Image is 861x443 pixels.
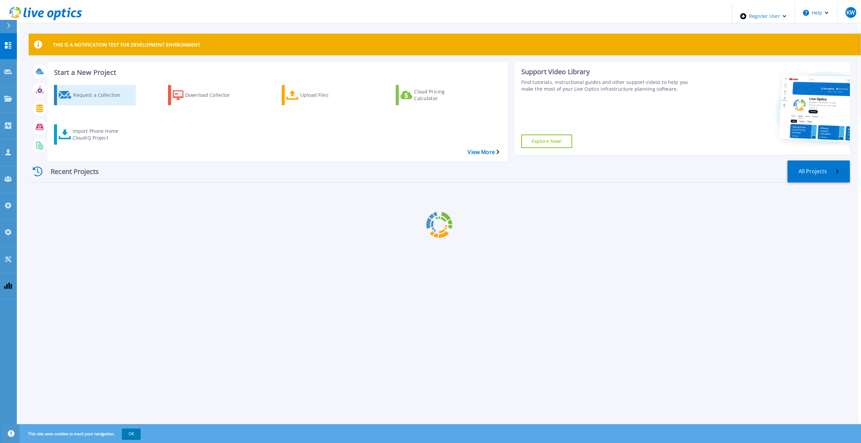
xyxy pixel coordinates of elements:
div: Register User [732,3,795,30]
a: Cloud Pricing Calculator [396,85,477,105]
div: Request a Collection [73,87,127,104]
div: Download Collector [185,87,239,104]
div: Import Phone Home CloudIQ Project [73,126,127,143]
p: THIS IS A NOTIFICATION TEST FOR DEVELOPMENT ENVIRONMENT [53,41,200,48]
div: Support Video Library [521,67,695,76]
h3: Start a New Project [54,69,499,76]
a: Request a Collection [54,85,136,105]
span: This site uses cookies to track your navigation. [21,429,141,439]
a: Upload Files [282,85,363,105]
button: OK [122,429,141,439]
button: Help [795,3,837,23]
a: View More [468,149,499,155]
div: Upload Files [300,87,354,104]
div: Find tutorials, instructional guides and other support videos to help you make the most of your L... [521,79,695,92]
a: All Projects [787,160,850,182]
div: Cloud Pricing Calculator [414,87,468,104]
span: KW [846,10,855,15]
a: Download Collector [168,85,250,105]
a: Explore Now! [521,135,573,148]
div: Recent Projects [29,163,110,180]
